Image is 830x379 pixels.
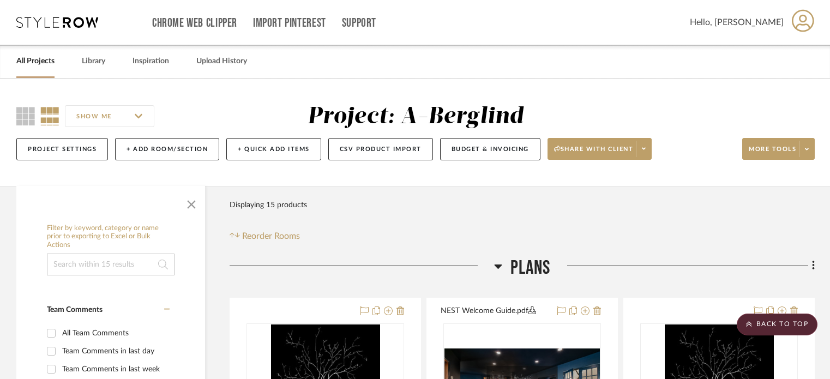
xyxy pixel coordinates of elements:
a: Library [82,54,105,69]
span: Team Comments [47,306,103,314]
div: Displaying 15 products [230,194,307,216]
span: Reorder Rooms [242,230,300,243]
button: CSV Product Import [328,138,433,160]
button: NEST Welcome Guide.pdf [441,305,550,318]
div: Team Comments in last day [62,342,167,360]
span: Share with client [554,145,634,161]
button: Project Settings [16,138,108,160]
button: More tools [742,138,815,160]
span: Hello, [PERSON_NAME] [690,16,784,29]
button: Close [181,191,202,213]
div: Project: A-Berglind [308,105,524,128]
a: Support [342,19,376,28]
button: Reorder Rooms [230,230,300,243]
h6: Filter by keyword, category or name prior to exporting to Excel or Bulk Actions [47,224,175,250]
a: Inspiration [133,54,169,69]
button: + Add Room/Section [115,138,219,160]
input: Search within 15 results [47,254,175,275]
a: Upload History [196,54,247,69]
span: More tools [749,145,796,161]
span: Plans [510,256,551,280]
button: + Quick Add Items [226,138,321,160]
scroll-to-top-button: BACK TO TOP [737,314,817,335]
div: Team Comments in last week [62,360,167,378]
a: Import Pinterest [253,19,326,28]
button: Share with client [548,138,652,160]
button: Budget & Invoicing [440,138,540,160]
a: All Projects [16,54,55,69]
a: Chrome Web Clipper [152,19,237,28]
div: All Team Comments [62,324,167,342]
